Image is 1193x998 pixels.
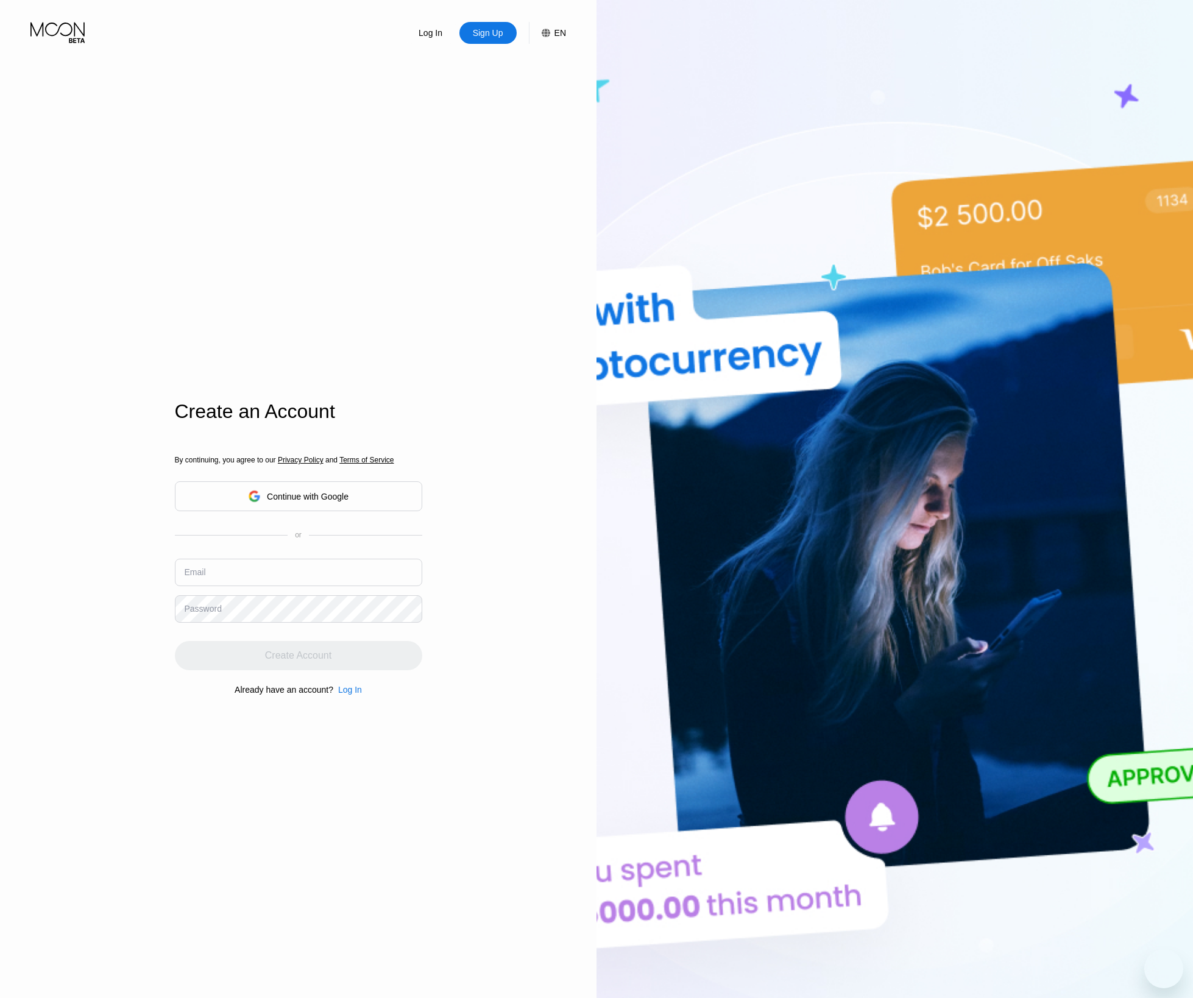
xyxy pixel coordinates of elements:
span: Terms of Service [339,456,394,464]
div: or [295,531,302,539]
div: Create an Account [175,400,422,423]
div: EN [529,22,566,44]
div: Email [185,567,206,577]
div: By continuing, you agree to our [175,456,422,464]
div: Log In [338,685,362,695]
div: Log In [333,685,362,695]
div: Continue with Google [175,481,422,511]
span: Privacy Policy [278,456,324,464]
div: EN [554,28,566,38]
div: Already have an account? [235,685,333,695]
div: Sign Up [472,27,504,39]
div: Sign Up [459,22,517,44]
span: and [324,456,340,464]
iframe: Button to launch messaging window [1144,949,1183,988]
div: Log In [402,22,459,44]
div: Log In [417,27,444,39]
div: Password [185,604,222,614]
div: Continue with Google [267,492,349,501]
